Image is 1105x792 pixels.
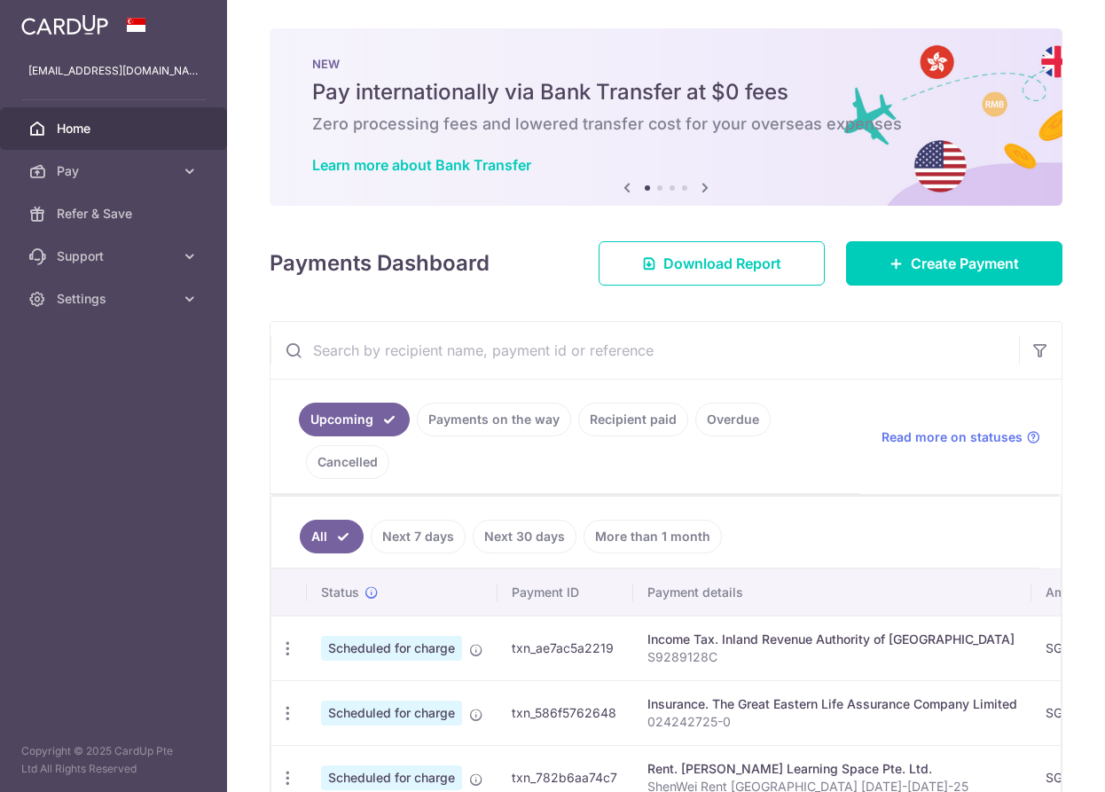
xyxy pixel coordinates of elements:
[882,428,1040,446] a: Read more on statuses
[846,241,1062,286] a: Create Payment
[270,247,490,279] h4: Payments Dashboard
[578,403,688,436] a: Recipient paid
[498,569,633,616] th: Payment ID
[599,241,825,286] a: Download Report
[584,520,722,553] a: More than 1 month
[498,616,633,680] td: txn_ae7ac5a2219
[695,403,771,436] a: Overdue
[312,78,1020,106] h5: Pay internationally via Bank Transfer at $0 fees
[663,253,781,274] span: Download Report
[312,114,1020,135] h6: Zero processing fees and lowered transfer cost for your overseas expenses
[647,713,1017,731] p: 024242725-0
[28,62,199,80] p: [EMAIL_ADDRESS][DOMAIN_NAME]
[647,631,1017,648] div: Income Tax. Inland Revenue Authority of [GEOGRAPHIC_DATA]
[21,14,108,35] img: CardUp
[633,569,1031,616] th: Payment details
[270,28,1062,206] img: Bank transfer banner
[882,428,1023,446] span: Read more on statuses
[321,701,462,725] span: Scheduled for charge
[312,156,531,174] a: Learn more about Bank Transfer
[911,253,1019,274] span: Create Payment
[306,445,389,479] a: Cancelled
[321,765,462,790] span: Scheduled for charge
[312,57,1020,71] p: NEW
[270,322,1019,379] input: Search by recipient name, payment id or reference
[473,520,576,553] a: Next 30 days
[57,162,174,180] span: Pay
[57,247,174,265] span: Support
[498,680,633,745] td: txn_586f5762648
[57,205,174,223] span: Refer & Save
[321,636,462,661] span: Scheduled for charge
[1046,584,1091,601] span: Amount
[647,648,1017,666] p: S9289128C
[299,403,410,436] a: Upcoming
[300,520,364,553] a: All
[57,120,174,137] span: Home
[321,584,359,601] span: Status
[647,760,1017,778] div: Rent. [PERSON_NAME] Learning Space Pte. Ltd.
[417,403,571,436] a: Payments on the way
[371,520,466,553] a: Next 7 days
[57,290,174,308] span: Settings
[647,695,1017,713] div: Insurance. The Great Eastern Life Assurance Company Limited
